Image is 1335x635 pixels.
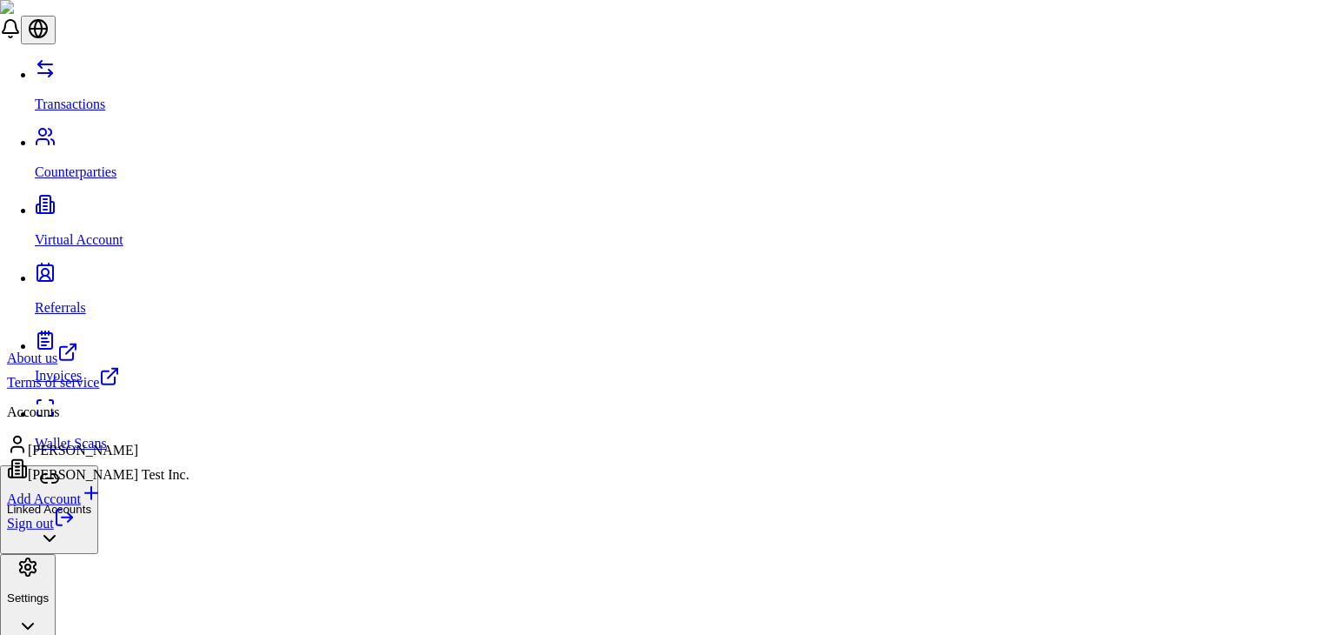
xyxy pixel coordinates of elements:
[7,483,189,507] a: Add Account
[7,404,189,420] p: Accounts
[7,366,189,391] a: Terms of service
[7,342,189,366] a: About us
[7,516,75,531] a: Sign out
[7,458,189,483] div: [PERSON_NAME] Test Inc.
[7,434,189,458] div: [PERSON_NAME]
